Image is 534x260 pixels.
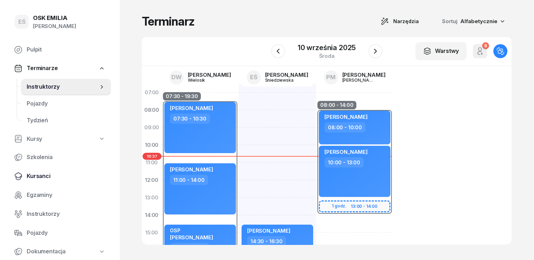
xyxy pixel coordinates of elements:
[482,42,489,49] div: 5
[142,136,161,154] div: 10:00
[170,105,213,111] span: [PERSON_NAME]
[21,112,111,129] a: Tydzień
[247,227,290,234] span: [PERSON_NAME]
[27,135,42,144] span: Kursy
[170,227,213,233] div: OSP
[342,72,385,77] div: [PERSON_NAME]
[265,78,299,82] div: Śniedziewska
[143,153,161,160] span: 10:37
[21,95,111,112] a: Pojazdy
[164,68,237,87] a: DW[PERSON_NAME]Wielosik
[265,72,308,77] div: [PERSON_NAME]
[324,122,365,132] div: 08:00 - 10:00
[473,44,487,58] button: 5
[8,149,111,166] a: Szkolenia
[142,189,161,206] div: 13:00
[324,149,368,155] span: [PERSON_NAME]
[8,41,111,58] a: Pulpit
[298,53,356,59] div: środa
[27,153,105,162] span: Szkolenia
[8,60,111,76] a: Terminarze
[142,154,161,171] div: 11:00
[142,15,195,28] h1: Terminarz
[342,78,376,82] div: [PERSON_NAME]
[170,175,208,185] div: 11:00 - 14:00
[247,236,286,246] div: 14:30 - 16:30
[27,116,105,125] span: Tydzień
[27,64,58,73] span: Terminarze
[324,157,364,167] div: 10:00 - 13:00
[393,17,419,26] span: Narzędzia
[324,114,368,120] span: [PERSON_NAME]
[27,228,105,238] span: Pojazdy
[27,45,105,54] span: Pulpit
[442,17,459,26] span: Sortuj
[8,206,111,223] a: Instruktorzy
[8,244,111,260] a: Dokumentacja
[188,72,231,77] div: [PERSON_NAME]
[21,78,111,95] a: Instruktorzy
[142,101,161,119] div: 08:00
[27,191,105,200] span: Egzaminy
[250,74,257,80] span: EŚ
[415,42,467,60] button: Warstwy
[434,14,512,29] button: Sortuj Alfabetycznie
[8,168,111,185] a: Kursanci
[423,47,459,56] div: Warstwy
[318,68,391,87] a: PM[PERSON_NAME][PERSON_NAME]
[170,114,210,124] div: 07:30 - 10:30
[142,224,161,241] div: 15:00
[27,172,105,181] span: Kursanci
[241,68,314,87] a: EŚ[PERSON_NAME]Śniedziewska
[33,15,76,21] div: OSK EMILIA
[298,44,356,51] div: 10 września 2025
[33,22,76,31] div: [PERSON_NAME]
[27,82,98,91] span: Instruktorzy
[142,119,161,136] div: 09:00
[27,99,105,108] span: Pojazdy
[18,19,26,25] span: EŚ
[142,84,161,101] div: 07:00
[142,206,161,224] div: 14:00
[27,210,105,219] span: Instruktorzy
[188,78,222,82] div: Wielosik
[142,241,161,259] div: 16:00
[460,18,497,25] span: Alfabetycznie
[170,243,209,253] div: 14:30 - 16:30
[8,187,111,204] a: Egzaminy
[142,171,161,189] div: 12:00
[374,14,425,28] button: Narzędzia
[170,234,213,241] span: [PERSON_NAME]
[171,74,182,80] span: DW
[8,225,111,241] a: Pojazdy
[27,247,66,256] span: Dokumentacja
[8,131,111,147] a: Kursy
[326,74,336,80] span: PM
[170,166,213,173] span: [PERSON_NAME]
